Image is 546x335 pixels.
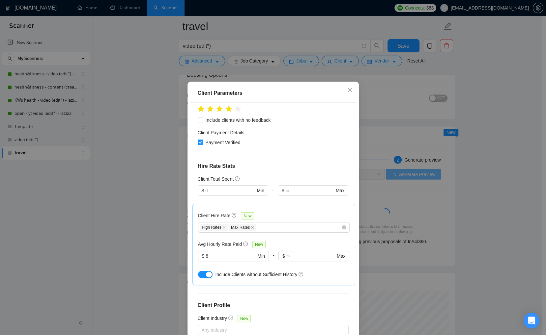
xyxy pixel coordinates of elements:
button: Close [341,82,359,99]
span: star [198,106,204,112]
h4: Hire Rate Stats [198,162,349,170]
input: ∞ [286,252,335,260]
span: New [241,212,254,219]
span: High Rates [200,224,228,231]
span: close-circle [342,225,346,229]
span: Min [257,252,265,260]
span: Max Rates [229,224,256,231]
span: Max [336,187,344,194]
div: Client Parameters [198,89,349,97]
span: star [207,106,214,112]
span: question-circle [235,176,240,181]
div: - [268,185,278,204]
span: Payment Verified [203,139,243,146]
span: Max [337,252,345,260]
span: star [235,106,241,112]
span: New [238,315,251,322]
div: - [269,251,278,269]
span: $ [282,187,284,194]
span: close [251,226,254,229]
span: close [347,88,353,93]
span: question-circle [228,315,234,321]
span: $ [282,252,285,260]
span: Include clients with no feedback [203,116,273,124]
h5: Avg Hourly Rate Paid [198,241,242,248]
span: question-circle [299,271,304,277]
span: question-circle [243,241,248,246]
h4: Client Payment Details [198,129,244,136]
span: close [222,226,226,229]
h4: Client Profile [198,301,349,309]
span: New [252,241,266,248]
span: question-circle [232,213,237,218]
h5: Client Total Spent [198,175,234,183]
input: 0 [206,252,256,260]
input: 0 [205,187,255,194]
span: star [225,106,232,112]
span: Include Clients without Sufficient History [215,272,297,277]
input: ∞ [286,187,334,194]
div: Open Intercom Messenger [524,313,539,328]
span: $ [202,187,204,194]
h5: Client Industry [198,315,227,322]
span: star [216,106,223,112]
span: $ [202,252,205,260]
span: Min [257,187,264,194]
h5: Client Hire Rate [198,212,231,219]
